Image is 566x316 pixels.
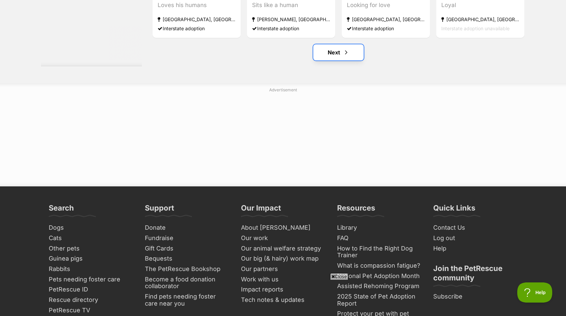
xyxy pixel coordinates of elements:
strong: [PERSON_NAME], [GEOGRAPHIC_DATA] [252,14,330,24]
nav: Pagination [152,44,525,60]
a: Our animal welfare strategy [238,243,328,254]
a: Subscribe [431,291,520,302]
a: Become a food donation collaborator [142,274,232,291]
a: Donate [142,223,232,233]
a: Pets needing foster care [46,274,135,285]
strong: [GEOGRAPHIC_DATA], [GEOGRAPHIC_DATA] [347,14,425,24]
strong: [GEOGRAPHIC_DATA], [GEOGRAPHIC_DATA] [158,14,236,24]
a: Dogs [46,223,135,233]
h3: Search [49,203,74,217]
a: How to Find the Right Dog Trainer [334,243,424,261]
a: PetRescue TV [46,305,135,316]
a: Our big (& hairy) work map [238,254,328,264]
a: Our partners [238,264,328,274]
a: Log out [431,233,520,243]
a: Cats [46,233,135,243]
a: Library [334,223,424,233]
iframe: Advertisement [120,96,446,180]
div: Loves his humans [158,0,236,9]
a: FAQ [334,233,424,243]
a: Contact Us [431,223,520,233]
strong: [GEOGRAPHIC_DATA], [GEOGRAPHIC_DATA] [441,14,519,24]
a: Other pets [46,243,135,254]
a: National Pet Adoption Month [334,271,424,281]
h3: Join the PetRescue community [433,264,517,286]
h3: Our Impact [241,203,281,217]
a: PetRescue ID [46,284,135,295]
a: Rabbits [46,264,135,274]
span: Interstate adoption unavailable [441,25,510,31]
div: Interstate adoption [252,24,330,33]
h3: Support [145,203,174,217]
div: Looking for love [347,0,425,9]
iframe: Advertisement [120,282,446,313]
a: What is compassion fatigue? [334,261,424,271]
span: Close [330,273,348,280]
h3: Resources [337,203,375,217]
h3: Quick Links [433,203,475,217]
div: Interstate adoption [347,24,425,33]
a: Guinea pigs [46,254,135,264]
div: Loyal [441,0,519,9]
a: Our work [238,233,328,243]
div: Sits like a human [252,0,330,9]
a: Next page [313,44,364,60]
a: Rescue directory [46,295,135,305]
div: Interstate adoption [158,24,236,33]
a: Work with us [238,274,328,285]
a: Bequests [142,254,232,264]
a: About [PERSON_NAME] [238,223,328,233]
a: Fundraise [142,233,232,243]
a: Gift Cards [142,243,232,254]
a: The PetRescue Bookshop [142,264,232,274]
iframe: Help Scout Beacon - Open [517,282,553,303]
a: Help [431,243,520,254]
